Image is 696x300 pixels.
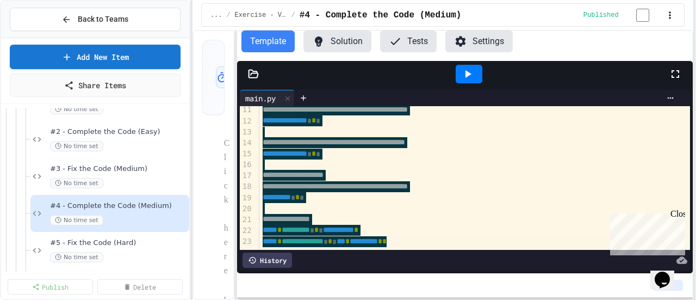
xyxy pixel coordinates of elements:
div: 12 [240,116,253,127]
div: Content is published and visible to students [583,8,662,22]
div: 13 [240,127,253,138]
iframe: chat widget [650,256,685,289]
button: Settings [445,30,513,52]
div: 23 [240,236,253,247]
div: 17 [240,170,253,181]
input: publish toggle [623,9,662,22]
div: Chat with us now!Close [4,4,75,69]
div: main.py [240,93,281,104]
iframe: chat widget [606,209,685,255]
span: Published [583,11,619,20]
span: #5 - Fix the Code (Hard) [50,238,187,248]
div: main.py [240,90,295,106]
div: 11 [240,105,253,115]
div: 18 [240,181,253,192]
a: Delete [97,279,183,295]
span: Back to Teams [78,14,128,25]
button: Template [241,30,295,52]
div: 21 [240,215,253,225]
button: Tests [380,30,437,52]
div: 19 [240,193,253,204]
div: 20 [240,204,253,215]
div: 22 [240,225,253,236]
a: Publish [8,279,93,295]
button: Solution [303,30,371,52]
span: No time set [50,252,103,262]
div: History [243,253,292,268]
span: Exercise - Variables and Data Types [235,11,287,20]
span: No time set [50,104,103,114]
div: 16 [240,160,253,170]
a: Share Items [10,74,181,97]
a: Add New Item [10,45,181,69]
span: ... [210,11,222,20]
span: No time set [50,215,103,225]
button: Back to Teams [10,8,181,31]
span: No time set [50,178,103,188]
span: #4 - Complete the Code (Medium) [300,9,462,22]
span: No time set [50,141,103,151]
span: / [226,11,230,20]
span: #2 - Complete the Code (Easy) [50,127,187,137]
div: 15 [240,149,253,160]
span: #3 - Fix the Code (Medium) [50,164,187,174]
div: 14 [240,138,253,149]
span: / [291,11,295,20]
span: #4 - Complete the Code (Medium) [50,201,187,211]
